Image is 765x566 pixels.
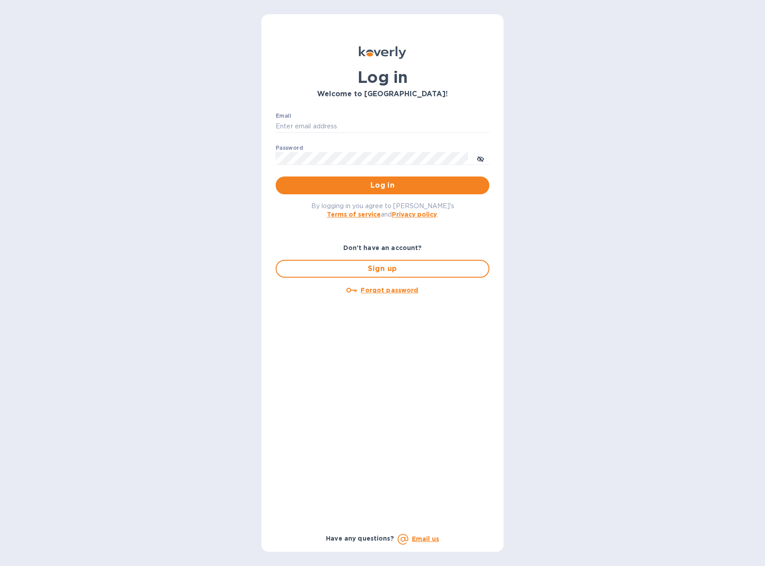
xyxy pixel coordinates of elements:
[284,263,481,274] span: Sign up
[472,149,489,167] button: toggle password visibility
[276,176,489,194] button: Log in
[311,202,454,218] span: By logging in you agree to [PERSON_NAME]'s and .
[283,180,482,191] span: Log in
[276,260,489,278] button: Sign up
[327,211,381,218] a: Terms of service
[276,113,291,119] label: Email
[276,145,303,151] label: Password
[276,120,489,133] input: Enter email address
[392,211,437,218] a: Privacy policy
[343,244,422,251] b: Don't have an account?
[276,90,489,98] h3: Welcome to [GEOGRAPHIC_DATA]!
[359,46,406,59] img: Koverly
[361,287,418,294] u: Forgot password
[326,535,394,542] b: Have any questions?
[412,535,439,542] a: Email us
[276,68,489,86] h1: Log in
